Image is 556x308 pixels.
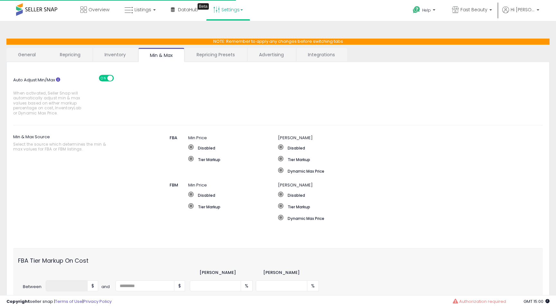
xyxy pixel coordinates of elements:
span: Listings [134,6,151,13]
label: FBA Tier Markup On Cost [13,253,101,265]
span: and [101,284,115,290]
label: Tier Markup [278,203,458,210]
label: Disabled [188,144,278,151]
span: 2025-08-11 15:00 GMT [524,298,550,304]
span: ON [99,75,107,81]
span: [PERSON_NAME] [278,135,313,141]
a: Terms of Use [55,298,82,304]
a: General [6,48,48,61]
a: Integrations [296,48,347,61]
label: Min & Max Source [13,132,138,155]
label: Dynamic Max Price [278,168,503,174]
span: DataHub [178,6,198,13]
div: Tooltip anchor [198,3,209,10]
span: Help [422,7,431,13]
span: Between [18,284,46,290]
span: $ [88,280,98,291]
label: Dynamic Max Price [278,215,458,221]
a: Repricing Presets [185,48,246,61]
span: Authorization required [459,298,506,304]
a: Privacy Policy [83,298,112,304]
a: Advertising [247,48,295,61]
span: [PERSON_NAME] [278,182,313,188]
span: Fast Beauty [460,6,487,13]
label: Tier Markup [278,156,503,162]
span: When activated, Seller Snap will automatically adjust min & max values based on either markup per... [13,91,81,115]
label: Disabled [188,192,278,198]
span: Min Price [188,135,207,141]
span: % [307,280,319,291]
span: Min Price [188,182,207,188]
span: FBM [170,182,178,188]
a: Inventory [93,48,137,61]
a: Help [408,1,442,21]
span: OFF [113,75,123,81]
label: Tier Markup [188,156,278,162]
a: Min & Max [138,48,184,62]
label: [PERSON_NAME] [263,270,300,276]
span: Overview [88,6,109,13]
label: Auto Adjust Min/Max [8,75,98,119]
span: FBA [170,135,177,141]
span: Select the source which determines the min & max values for FBA or FBM listings. [13,142,116,152]
a: Repricing [48,48,92,61]
label: [PERSON_NAME] [199,270,236,276]
label: Tier Markup [188,203,278,210]
span: $ [174,280,185,291]
span: Hi [PERSON_NAME] [511,6,535,13]
i: Get Help [412,6,421,14]
div: seller snap | | [6,299,112,305]
label: Disabled [278,192,458,198]
strong: Copyright [6,298,30,304]
p: NOTE: Remember to apply any changes before switching tabs [6,39,550,45]
a: Hi [PERSON_NAME] [502,6,539,21]
span: % [241,280,253,291]
label: Disabled [278,144,503,151]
